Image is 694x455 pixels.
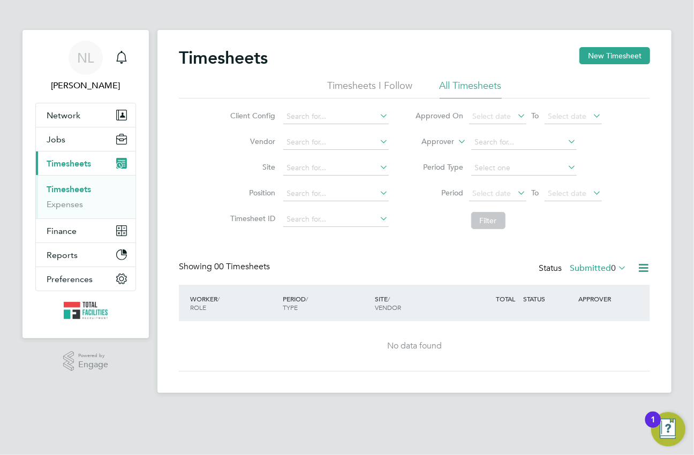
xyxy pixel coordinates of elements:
label: Approver [406,136,455,147]
span: 0 [611,263,616,274]
span: TYPE [283,303,298,312]
div: SITE [373,289,465,317]
label: Position [228,188,276,198]
span: / [388,294,390,303]
div: PERIOD [280,289,373,317]
a: Go to home page [35,302,136,319]
div: WORKER [187,289,280,317]
img: tfrecruitment-logo-retina.png [64,302,108,319]
label: Client Config [228,111,276,120]
input: Select one [471,161,577,176]
span: 00 Timesheets [214,261,270,272]
button: Open Resource Center, 1 new notification [651,412,685,446]
div: APPROVER [576,289,632,308]
button: New Timesheet [579,47,650,64]
span: Powered by [78,351,108,360]
span: Engage [78,360,108,369]
button: Jobs [36,127,135,151]
span: Select date [548,188,587,198]
label: Approved On [416,111,464,120]
span: / [306,294,308,303]
nav: Main navigation [22,30,149,338]
span: Reports [47,250,78,260]
span: To [529,109,542,123]
label: Vendor [228,136,276,146]
input: Search for... [283,212,389,227]
a: Powered byEngage [63,351,109,371]
span: Select date [548,111,587,121]
button: Network [36,103,135,127]
a: Timesheets [47,184,91,194]
button: Reports [36,243,135,267]
span: To [529,186,542,200]
a: Expenses [47,199,83,209]
li: Timesheets I Follow [328,79,413,98]
input: Search for... [283,161,389,176]
span: Nicola Lawrence [35,79,136,92]
span: Select date [473,111,511,121]
label: Timesheet ID [228,214,276,223]
div: 1 [651,420,655,434]
input: Search for... [471,135,577,150]
button: Finance [36,219,135,242]
span: Timesheets [47,158,91,169]
span: Finance [47,226,77,236]
span: TOTAL [496,294,515,303]
span: Preferences [47,274,93,284]
span: Network [47,110,80,120]
div: Status [539,261,629,276]
input: Search for... [283,186,389,201]
li: All Timesheets [440,79,502,98]
span: Jobs [47,134,65,145]
label: Period Type [416,162,464,172]
span: NL [78,51,94,65]
div: Showing [179,261,272,272]
span: / [217,294,220,303]
div: STATUS [520,289,576,308]
a: NL[PERSON_NAME] [35,41,136,92]
input: Search for... [283,135,389,150]
button: Filter [471,212,506,229]
label: Submitted [570,263,627,274]
div: Timesheets [36,175,135,218]
div: No data found [190,340,639,352]
span: ROLE [190,303,206,312]
label: Period [416,188,464,198]
button: Preferences [36,267,135,291]
input: Search for... [283,109,389,124]
h2: Timesheets [179,47,268,69]
span: VENDOR [375,303,402,312]
label: Site [228,162,276,172]
button: Timesheets [36,151,135,175]
span: Select date [473,188,511,198]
